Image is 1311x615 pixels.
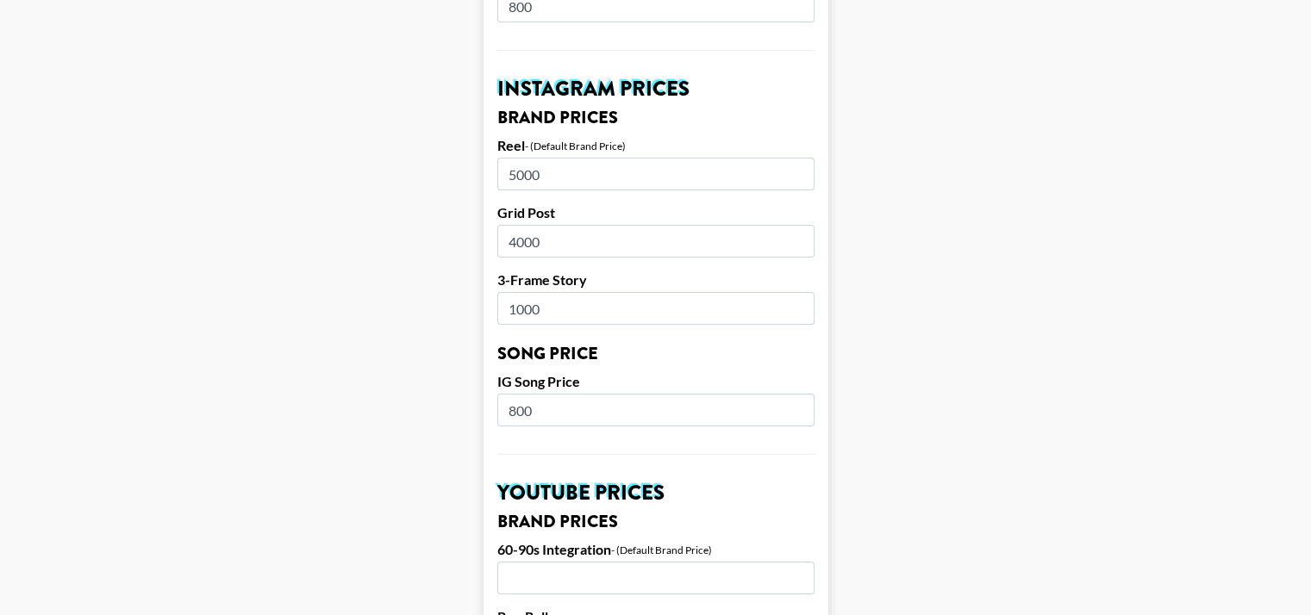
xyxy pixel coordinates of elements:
h3: Song Price [497,345,815,363]
label: 60-90s Integration [497,541,611,558]
div: - (Default Brand Price) [611,544,712,556]
label: 3-Frame Story [497,271,815,289]
h3: Brand Prices [497,513,815,531]
label: IG Song Price [497,373,815,390]
label: Grid Post [497,204,815,221]
h3: Brand Prices [497,109,815,127]
div: - (Default Brand Price) [525,140,626,152]
label: Reel [497,137,525,154]
h2: YouTube Prices [497,482,815,503]
h2: Instagram Prices [497,78,815,99]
